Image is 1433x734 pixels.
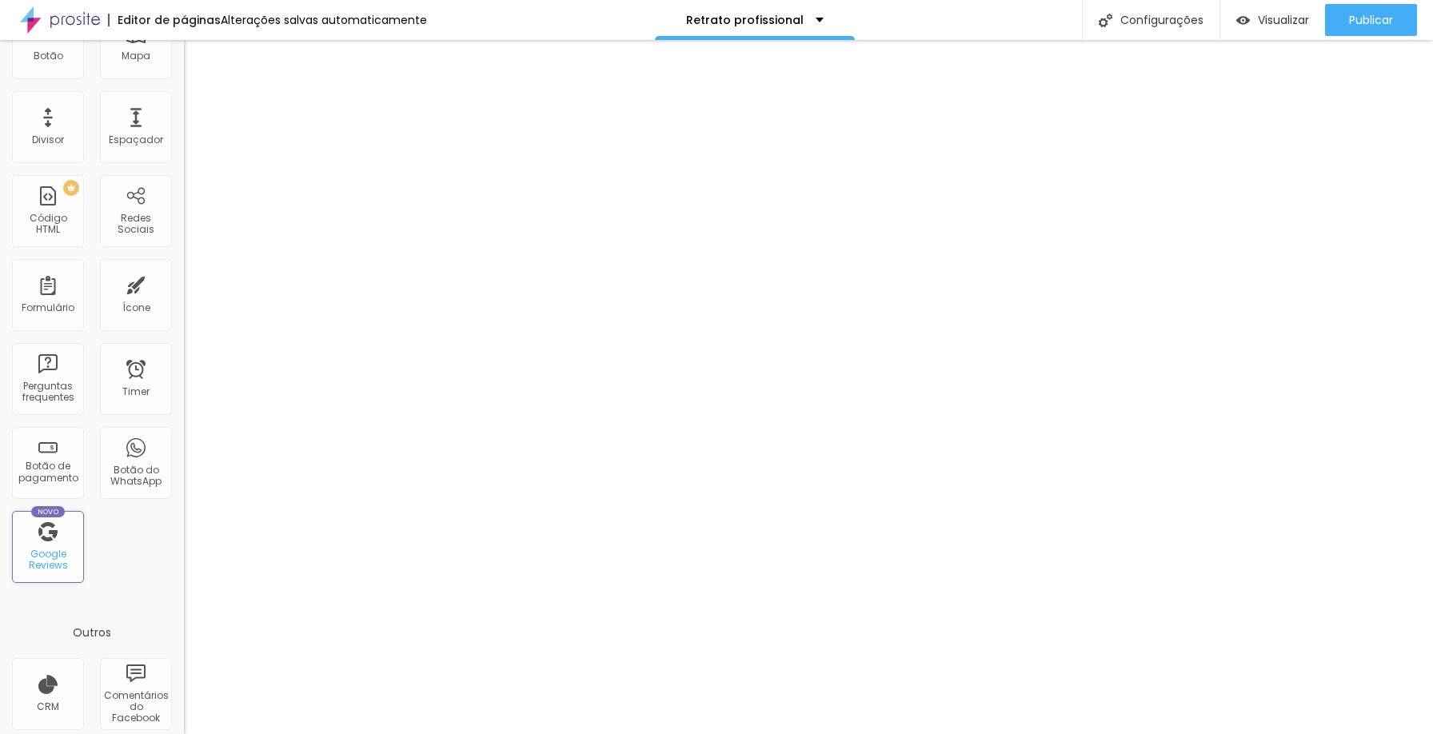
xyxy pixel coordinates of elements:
div: Formulário [22,302,74,313]
button: Publicar [1325,4,1417,36]
div: Editor de páginas [108,14,221,26]
div: Redes Sociais [104,213,167,236]
button: Visualizar [1220,4,1325,36]
span: Visualizar [1258,14,1309,26]
p: Retrato profissional [686,14,804,26]
div: Google Reviews [16,549,79,572]
div: Divisor [32,134,64,146]
iframe: Editor [184,40,1433,734]
div: Código HTML [16,213,79,236]
div: Botão [34,50,63,62]
div: Ícone [122,302,150,313]
div: Comentários do Facebook [104,690,167,724]
div: Botão do WhatsApp [104,465,167,488]
img: view-1.svg [1236,14,1250,27]
div: Timer [122,386,150,397]
img: Icone [1099,14,1112,27]
div: Novo [31,506,66,517]
div: Botão de pagamento [16,461,79,484]
div: Alterações salvas automaticamente [221,14,427,26]
span: Publicar [1349,14,1393,26]
div: Perguntas frequentes [16,381,79,404]
div: Espaçador [109,134,163,146]
div: Mapa [122,50,150,62]
div: CRM [37,701,59,712]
